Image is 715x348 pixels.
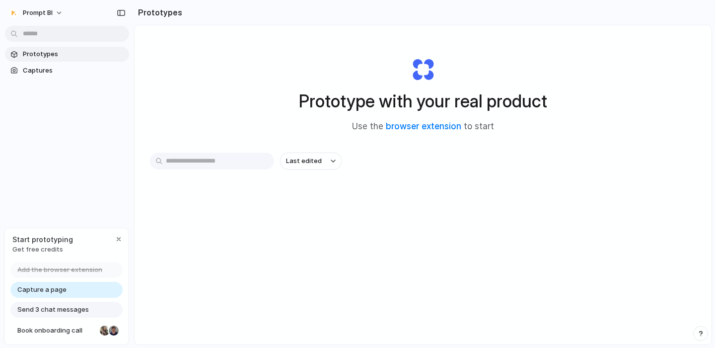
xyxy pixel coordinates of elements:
button: Prompt BI [5,5,68,21]
a: Book onboarding call [10,323,123,339]
span: Prompt BI [23,8,53,18]
span: Send 3 chat messages [17,305,89,315]
span: Get free credits [12,245,73,255]
div: Nicole Kubica [99,325,111,337]
div: Christian Iacullo [108,325,120,337]
h1: Prototype with your real product [299,88,547,114]
span: Book onboarding call [17,326,96,336]
span: Capture a page [17,285,67,295]
span: Use the to start [352,120,494,133]
span: Last edited [286,156,322,166]
a: Prototypes [5,47,129,62]
h2: Prototypes [134,6,182,18]
span: Add the browser extension [17,265,102,275]
a: browser extension [386,121,461,131]
a: Captures [5,63,129,78]
span: Start prototyping [12,234,73,245]
span: Captures [23,66,125,76]
button: Last edited [280,153,342,170]
span: Prototypes [23,49,125,59]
